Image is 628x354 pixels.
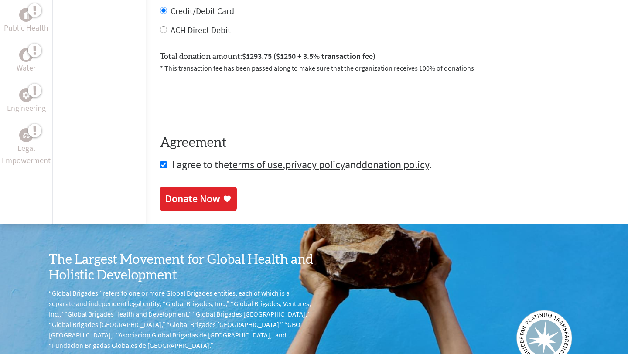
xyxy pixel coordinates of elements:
[172,158,432,171] span: I agree to the , and .
[17,62,36,74] p: Water
[285,158,345,171] a: privacy policy
[229,158,283,171] a: terms of use
[23,133,30,138] img: Legal Empowerment
[23,92,30,99] img: Engineering
[4,8,48,34] a: Public HealthPublic Health
[160,135,614,151] h4: Agreement
[19,88,33,102] div: Engineering
[7,102,46,114] p: Engineering
[160,50,375,63] label: Total donation amount:
[2,142,51,167] p: Legal Empowerment
[160,84,293,118] iframe: reCAPTCHA
[2,128,51,167] a: Legal EmpowermentLegal Empowerment
[49,288,314,351] p: “Global Brigades” refers to one or more Global Brigades entities, each of which is a separate and...
[19,128,33,142] div: Legal Empowerment
[362,158,429,171] a: donation policy
[17,48,36,74] a: WaterWater
[19,8,33,22] div: Public Health
[49,252,314,283] h3: The Largest Movement for Global Health and Holistic Development
[19,48,33,62] div: Water
[171,5,234,16] label: Credit/Debit Card
[160,63,614,73] p: * This transaction fee has been passed along to make sure that the organization receives 100% of ...
[23,50,30,60] img: Water
[160,187,237,211] a: Donate Now
[4,22,48,34] p: Public Health
[165,192,220,206] div: Donate Now
[7,88,46,114] a: EngineeringEngineering
[171,24,231,35] label: ACH Direct Debit
[242,51,375,61] span: $1293.75 ($1250 + 3.5% transaction fee)
[23,10,30,19] img: Public Health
